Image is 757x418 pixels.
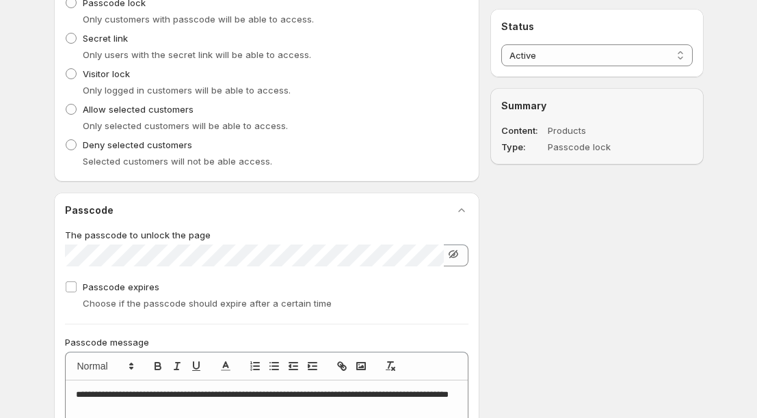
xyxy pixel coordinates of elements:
span: Only customers with passcode will be able to access. [83,14,314,25]
h2: Passcode [65,204,114,217]
h2: Summary [501,99,692,113]
span: Choose if the passcode should expire after a certain time [83,298,332,309]
h2: Status [501,20,692,33]
p: Passcode message [65,335,469,349]
span: Selected customers will not be able access. [83,156,272,167]
span: Secret link [83,33,128,44]
span: Deny selected customers [83,139,192,150]
dd: Products [548,124,653,137]
dt: Content: [501,124,545,137]
span: The passcode to unlock the page [65,229,211,240]
span: Allow selected customers [83,104,194,115]
span: Only logged in customers will be able to access. [83,85,291,96]
span: Only selected customers will be able to access. [83,120,288,131]
span: Visitor lock [83,68,130,79]
dt: Type: [501,140,545,154]
span: Passcode expires [83,281,159,292]
span: Only users with the secret link will be able to access. [83,49,311,60]
dd: Passcode lock [548,140,653,154]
